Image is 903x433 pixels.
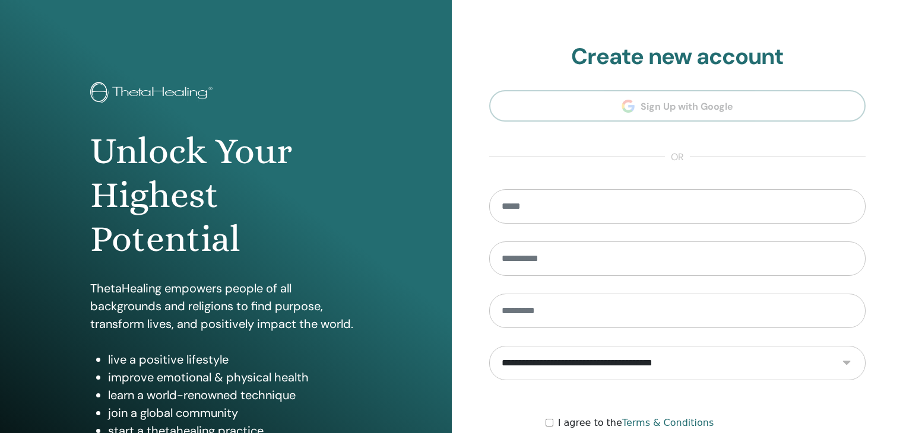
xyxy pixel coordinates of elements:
[489,43,866,71] h2: Create new account
[90,279,362,333] p: ThetaHealing empowers people of all backgrounds and religions to find purpose, transform lives, a...
[108,386,362,404] li: learn a world-renowned technique
[108,351,362,368] li: live a positive lifestyle
[108,368,362,386] li: improve emotional & physical health
[558,416,714,430] label: I agree to the
[90,129,362,262] h1: Unlock Your Highest Potential
[665,150,690,164] span: or
[108,404,362,422] li: join a global community
[622,417,714,428] a: Terms & Conditions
